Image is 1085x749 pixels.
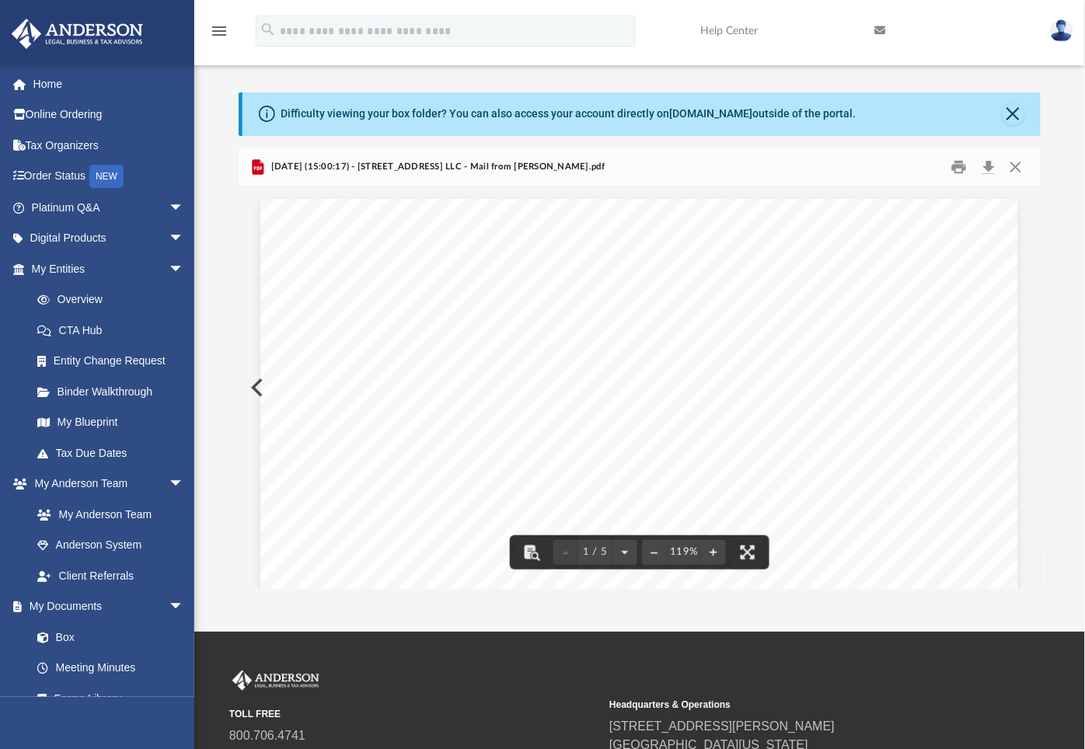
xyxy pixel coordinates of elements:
a: My Anderson Teamarrow_drop_down [11,469,200,500]
button: Print [944,155,975,179]
a: [STREET_ADDRESS][PERSON_NAME] [609,719,835,733]
button: Next page [612,535,637,570]
i: menu [210,22,229,40]
div: NEW [89,165,124,188]
button: Toggle findbar [515,535,549,570]
i: search [260,21,277,38]
a: My Entitiesarrow_drop_down [11,253,208,284]
a: Platinum Q&Aarrow_drop_down [11,192,208,223]
div: File preview [239,187,1040,588]
a: Entity Change Request [22,346,208,377]
span: arrow_drop_down [169,591,200,623]
div: Current zoom level [667,547,701,557]
span: 1 / 5 [578,547,612,557]
small: TOLL FREE [229,707,598,721]
button: Previous File [239,366,273,409]
a: My Documentsarrow_drop_down [11,591,200,622]
a: Anderson System [22,530,200,561]
button: Enter fullscreen [731,535,765,570]
a: menu [210,30,229,40]
button: Close [1003,103,1024,125]
span: arrow_drop_down [169,192,200,224]
span: arrow_drop_down [169,253,200,285]
img: User Pic [1050,19,1073,42]
a: Home [11,68,208,99]
a: Binder Walkthrough [22,376,208,407]
img: Anderson Advisors Platinum Portal [7,19,148,49]
a: [DOMAIN_NAME] [669,107,752,120]
a: My Anderson Team [22,499,192,530]
a: Box [22,622,192,653]
a: Client Referrals [22,560,200,591]
div: Document Viewer [239,187,1040,588]
img: Anderson Advisors Platinum Portal [229,671,323,691]
div: Preview [239,147,1040,589]
button: Download [975,155,1003,179]
span: arrow_drop_down [169,469,200,500]
button: Zoom in [701,535,726,570]
span: [DATE] (15:00:17) - [STREET_ADDRESS] LLC - Mail from [PERSON_NAME].pdf [267,160,605,174]
a: Overview [22,284,208,315]
a: Tax Due Dates [22,437,208,469]
span: arrow_drop_down [169,223,200,255]
a: Meeting Minutes [22,653,200,684]
button: 1 / 5 [578,535,612,570]
button: Zoom out [642,535,667,570]
a: Order StatusNEW [11,161,208,193]
a: Digital Productsarrow_drop_down [11,223,208,254]
button: Close [1002,155,1030,179]
a: My Blueprint [22,407,200,438]
a: Tax Organizers [11,130,208,161]
a: 800.706.4741 [229,729,305,742]
a: Online Ordering [11,99,208,131]
div: Difficulty viewing your box folder? You can also access your account directly on outside of the p... [281,106,856,122]
a: Forms Library [22,683,192,714]
a: CTA Hub [22,315,208,346]
small: Headquarters & Operations [609,698,979,712]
